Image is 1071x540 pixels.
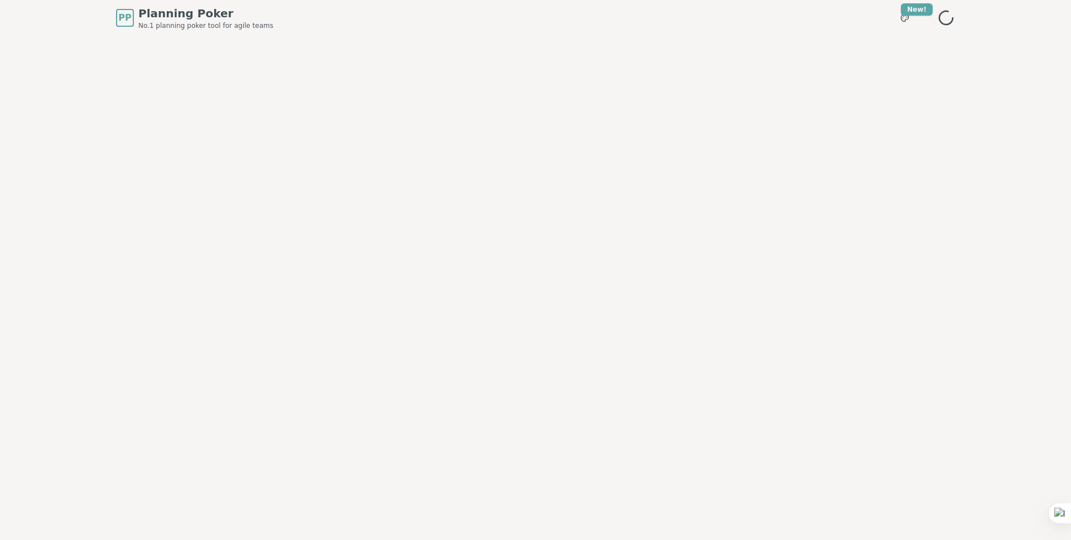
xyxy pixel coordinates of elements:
span: No.1 planning poker tool for agile teams [138,21,273,30]
span: Planning Poker [138,6,273,21]
button: New! [895,8,915,28]
span: PP [118,11,131,25]
a: PPPlanning PokerNo.1 planning poker tool for agile teams [116,6,273,30]
div: New! [901,3,933,16]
